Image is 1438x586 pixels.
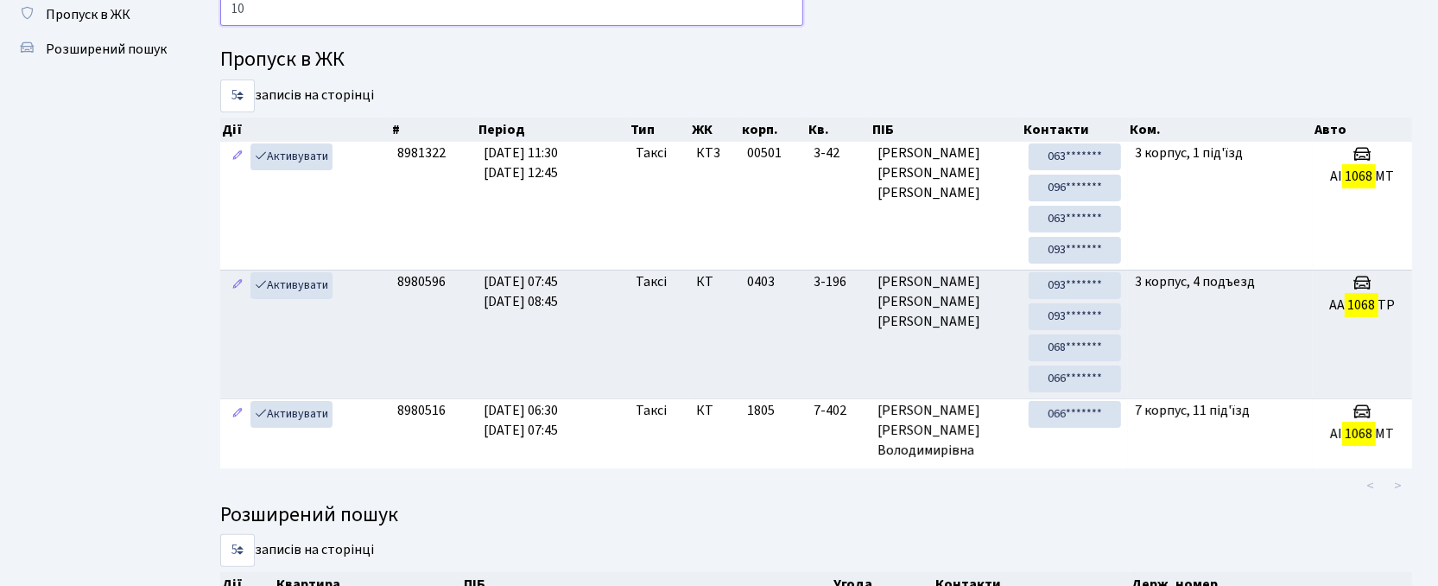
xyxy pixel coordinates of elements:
th: Ком. [1129,118,1314,142]
a: Активувати [250,272,333,299]
mark: 1068 [1342,422,1375,446]
h4: Пропуск в ЖК [220,48,1412,73]
th: # [391,118,478,142]
a: Редагувати [227,401,248,428]
th: Кв. [807,118,870,142]
select: записів на сторінці [220,534,255,567]
span: 00501 [747,143,782,162]
a: Активувати [250,401,333,428]
th: ЖК [690,118,740,142]
th: Авто [1313,118,1412,142]
span: [PERSON_NAME] [PERSON_NAME] Володимирівна [877,401,1015,461]
span: 7 корпус, 11 під'їзд [1135,401,1250,420]
span: [DATE] 07:45 [DATE] 08:45 [484,272,558,311]
span: КТ3 [697,143,733,163]
span: 3 корпус, 1 під'їзд [1135,143,1243,162]
h5: АI МТ [1320,426,1405,443]
span: 3 корпус, 4 подъезд [1135,272,1255,291]
span: Таксі [636,143,667,163]
span: Пропуск в ЖК [46,5,130,24]
a: Редагувати [227,143,248,170]
th: корп. [740,118,808,142]
a: Редагувати [227,272,248,299]
span: Таксі [636,401,667,421]
mark: 1068 [1342,164,1375,188]
a: Активувати [250,143,333,170]
span: 0403 [747,272,775,291]
th: Контакти [1022,118,1128,142]
span: 1805 [747,401,775,420]
select: записів на сторінці [220,80,255,112]
th: Період [477,118,629,142]
span: 3-196 [814,272,863,292]
label: записів на сторінці [220,534,374,567]
span: 8980516 [397,401,446,420]
span: 8980596 [397,272,446,291]
mark: 1068 [1345,293,1378,317]
h4: Розширений пошук [220,503,1412,528]
span: [PERSON_NAME] [PERSON_NAME] [PERSON_NAME] [877,143,1015,203]
th: ПІБ [871,118,1022,142]
label: записів на сторінці [220,80,374,112]
span: Розширений пошук [46,40,167,59]
th: Тип [630,118,690,142]
span: [DATE] 11:30 [DATE] 12:45 [484,143,558,182]
span: [DATE] 06:30 [DATE] 07:45 [484,401,558,440]
th: Дії [220,118,391,142]
span: [PERSON_NAME] [PERSON_NAME] [PERSON_NAME] [877,272,1015,332]
span: 3-42 [814,143,863,163]
h5: AI MT [1320,169,1405,185]
span: 7-402 [814,401,863,421]
h5: АА ТР [1320,297,1405,314]
span: Таксі [636,272,667,292]
span: 8981322 [397,143,446,162]
a: Розширений пошук [9,32,181,67]
span: КТ [697,272,733,292]
span: КТ [697,401,733,421]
